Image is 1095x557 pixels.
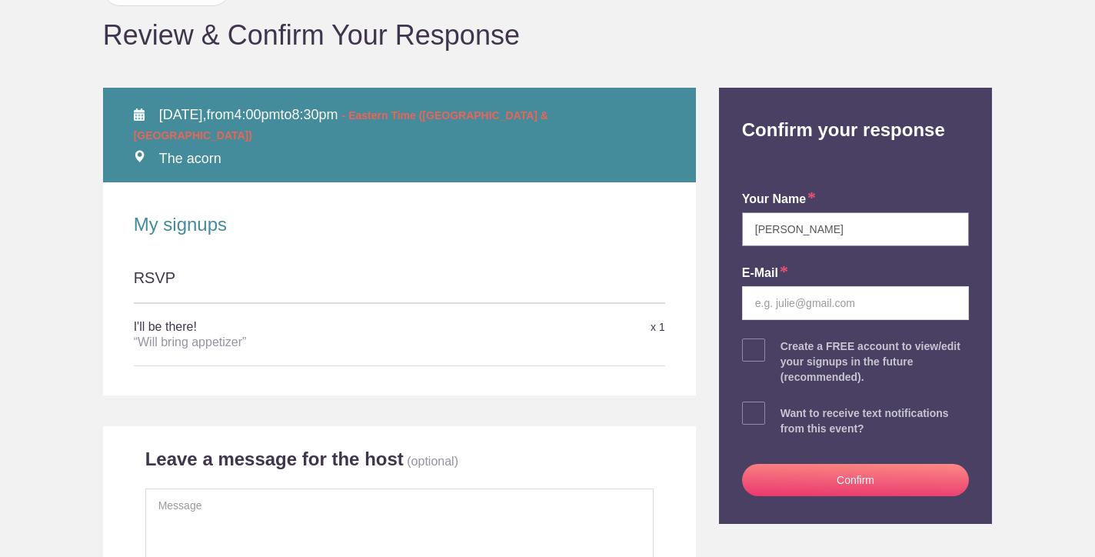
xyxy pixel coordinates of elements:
input: e.g. Julie Farrell [742,212,970,246]
span: 8:30pm [292,107,338,122]
span: 4:00pm [234,107,280,122]
h5: I'll be there! [134,312,488,358]
span: from to [134,107,548,142]
h2: Leave a message for the host [145,448,404,471]
button: Confirm [742,464,970,496]
div: x 1 [488,314,664,341]
label: E-mail [742,265,788,282]
span: - Eastern Time ([GEOGRAPHIC_DATA] & [GEOGRAPHIC_DATA]) [134,109,548,142]
img: Calendar alt [134,108,145,121]
label: your name [742,191,816,208]
input: e.g. julie@gmail.com [742,286,970,320]
span: The acorn [159,151,221,166]
h2: My signups [134,213,665,236]
p: (optional) [407,455,458,468]
div: RSVP [134,267,665,302]
span: [DATE], [159,107,207,122]
div: “Will bring appetizer” [134,335,488,350]
h2: Confirm your response [731,88,981,142]
div: Want to receive text notifications from this event? [780,405,970,436]
h1: Review & Confirm Your Response [103,22,993,49]
div: Create a FREE account to view/edit your signups in the future (recommended). [780,339,970,385]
